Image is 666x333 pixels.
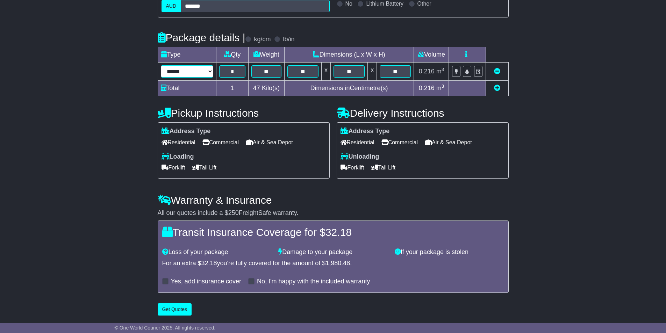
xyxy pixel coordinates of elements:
[417,0,431,7] label: Other
[284,81,414,96] td: Dimensions in Centimetre(s)
[228,209,239,216] span: 250
[321,63,330,81] td: x
[158,194,509,206] h4: Warranty & Insurance
[249,81,285,96] td: Kilo(s)
[192,162,217,173] span: Tail Lift
[158,81,216,96] td: Total
[325,226,352,238] span: 32.18
[368,63,377,81] td: x
[414,47,449,63] td: Volume
[254,36,271,43] label: kg/cm
[337,107,509,119] h4: Delivery Instructions
[158,209,509,217] div: All our quotes include a $ FreightSafe warranty.
[115,325,216,331] span: © One World Courier 2025. All rights reserved.
[442,67,444,72] sup: 3
[162,137,195,148] span: Residential
[162,260,504,267] div: For an extra $ you're fully covered for the amount of $ .
[159,248,275,256] div: Loss of your package
[257,278,370,285] label: No, I'm happy with the included warranty
[253,85,260,92] span: 47
[275,248,391,256] div: Damage to your package
[158,107,330,119] h4: Pickup Instructions
[425,137,472,148] span: Air & Sea Depot
[371,162,396,173] span: Tail Lift
[381,137,418,148] span: Commercial
[325,260,350,267] span: 1,980.48
[494,85,500,92] a: Add new item
[341,137,374,148] span: Residential
[341,153,379,161] label: Unloading
[436,68,444,75] span: m
[345,0,352,7] label: No
[494,68,500,75] a: Remove this item
[162,162,185,173] span: Forklift
[202,137,239,148] span: Commercial
[341,162,364,173] span: Forklift
[158,303,192,316] button: Get Quotes
[162,153,194,161] label: Loading
[162,226,504,238] h4: Transit Insurance Coverage for $
[162,128,211,135] label: Address Type
[249,47,285,63] td: Weight
[283,36,294,43] label: lb/in
[419,85,435,92] span: 0.216
[391,248,508,256] div: If your package is stolen
[158,32,245,43] h4: Package details |
[284,47,414,63] td: Dimensions (L x W x H)
[216,81,249,96] td: 1
[341,128,390,135] label: Address Type
[366,0,403,7] label: Lithium Battery
[436,85,444,92] span: m
[246,137,293,148] span: Air & Sea Depot
[171,278,241,285] label: Yes, add insurance cover
[442,84,444,89] sup: 3
[158,47,216,63] td: Type
[201,260,217,267] span: 32.18
[419,68,435,75] span: 0.216
[216,47,249,63] td: Qty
